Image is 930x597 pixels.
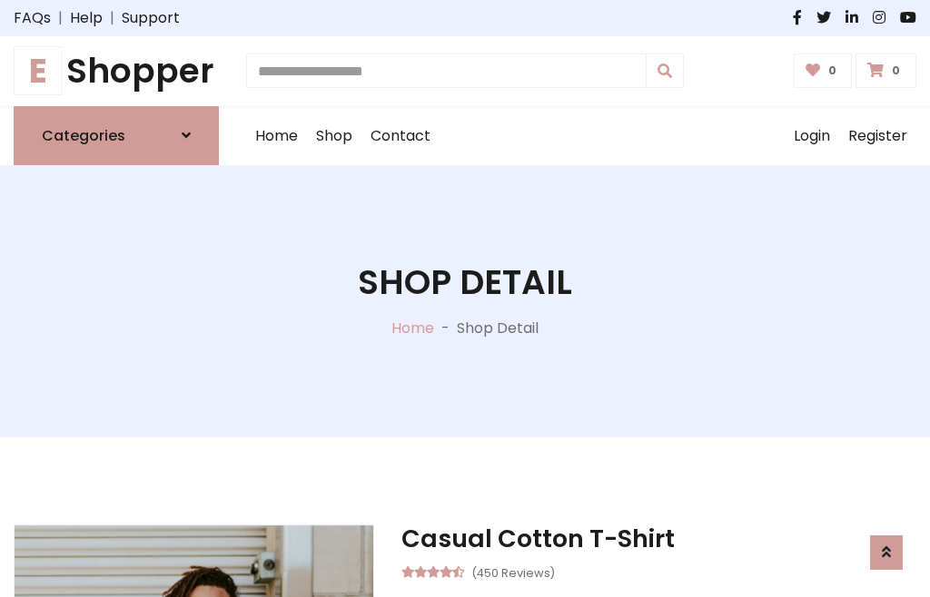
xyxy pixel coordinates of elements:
[785,107,839,165] a: Login
[401,524,916,553] h3: Casual Cotton T-Shirt
[42,127,125,144] h6: Categories
[14,46,63,95] span: E
[839,107,916,165] a: Register
[51,7,70,29] span: |
[887,63,905,79] span: 0
[70,7,103,29] a: Help
[14,51,219,92] a: EShopper
[434,318,457,339] p: -
[471,561,555,582] small: (450 Reviews)
[14,51,219,92] h1: Shopper
[358,262,572,303] h1: Shop Detail
[794,54,853,88] a: 0
[14,106,219,165] a: Categories
[457,318,539,339] p: Shop Detail
[122,7,180,29] a: Support
[103,7,122,29] span: |
[307,107,361,165] a: Shop
[391,318,434,338] a: Home
[824,63,841,79] span: 0
[246,107,307,165] a: Home
[856,54,916,88] a: 0
[361,107,440,165] a: Contact
[14,7,51,29] a: FAQs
